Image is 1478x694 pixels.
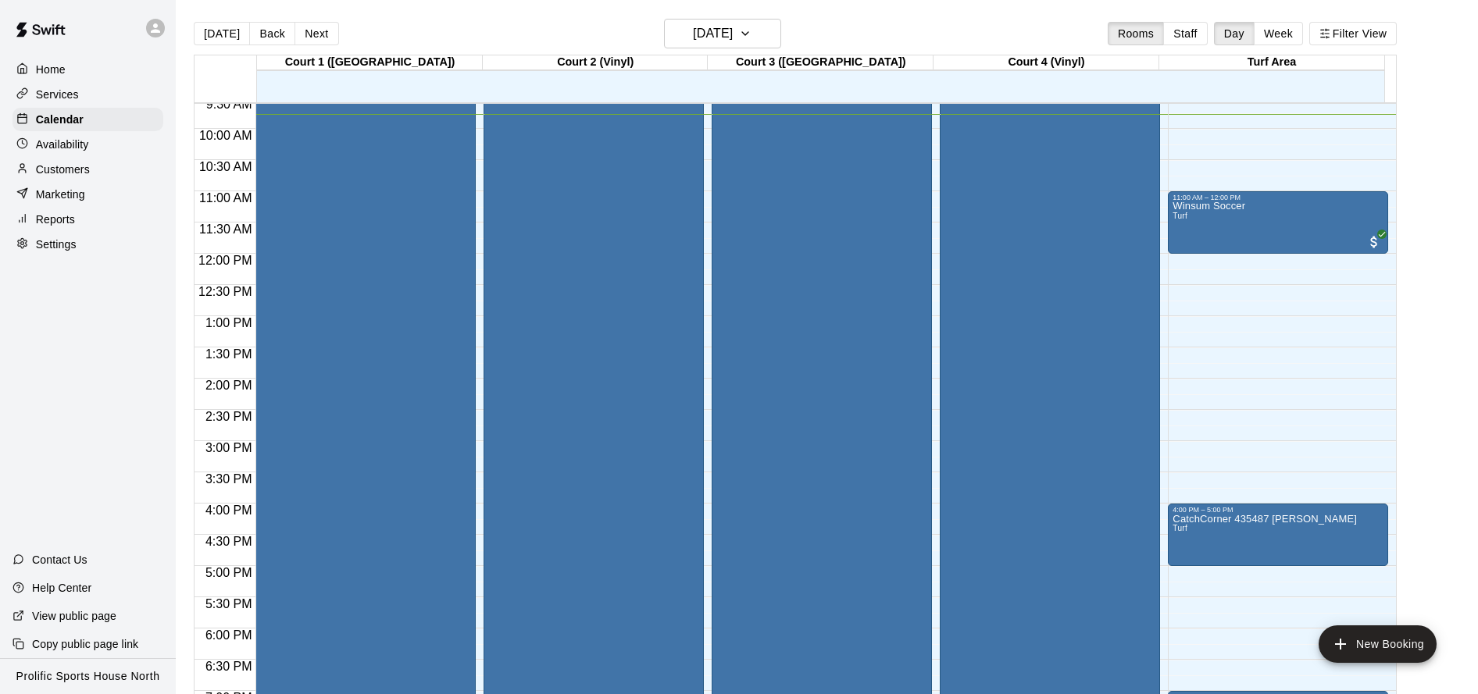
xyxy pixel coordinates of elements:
p: Marketing [36,187,85,202]
div: Turf Area [1159,55,1385,70]
span: 2:00 PM [202,379,256,392]
div: 11:00 AM – 12:00 PM: Winsum Soccer [1168,191,1388,254]
button: Week [1254,22,1303,45]
p: Settings [36,237,77,252]
a: Customers [12,158,163,181]
span: 11:30 AM [195,222,256,236]
span: 12:00 PM [195,254,255,267]
p: Prolific Sports House North [16,668,160,685]
span: 4:00 PM [202,504,256,517]
span: 11:00 AM [195,191,256,205]
span: 3:30 PM [202,472,256,486]
div: 4:00 PM – 5:00 PM: CatchCorner 435487 Samuel Agostini [1168,504,1388,566]
div: Court 3 ([GEOGRAPHIC_DATA]) [708,55,934,70]
p: Calendar [36,112,84,127]
button: [DATE] [664,19,781,48]
p: Services [36,87,79,102]
button: [DATE] [194,22,250,45]
button: Next [295,22,338,45]
div: Court 4 (Vinyl) [934,55,1159,70]
span: 10:00 AM [195,129,256,142]
span: 10:30 AM [195,160,256,173]
a: Marketing [12,183,163,206]
h6: [DATE] [693,23,733,44]
span: 3:00 PM [202,441,256,454]
p: Availability [36,137,89,152]
button: Staff [1163,22,1208,45]
a: Services [12,83,163,106]
span: 9:30 AM [202,98,256,111]
button: add [1319,625,1437,663]
a: Settings [12,233,163,256]
p: View public page [32,608,116,624]
a: Availability [12,133,163,156]
span: 1:00 PM [202,316,256,329]
span: Turf [1173,524,1187,532]
span: 5:00 PM [202,566,256,579]
button: Back [249,22,295,45]
span: 5:30 PM [202,597,256,610]
div: 11:00 AM – 12:00 PM [1173,194,1383,201]
p: Help Center [32,580,91,596]
span: Turf [1173,212,1187,220]
button: Filter View [1309,22,1397,45]
span: All customers have paid [1366,234,1382,250]
button: Rooms [1108,22,1164,45]
div: 4:00 PM – 5:00 PM [1173,506,1383,514]
span: 2:30 PM [202,410,256,423]
a: Reports [12,208,163,231]
div: Court 1 ([GEOGRAPHIC_DATA]) [257,55,483,70]
button: Day [1214,22,1255,45]
p: Copy public page link [32,636,138,652]
a: Calendar [12,108,163,131]
span: 1:30 PM [202,347,256,361]
span: 4:30 PM [202,535,256,548]
span: 6:30 PM [202,660,256,673]
span: 6:00 PM [202,628,256,642]
p: Home [36,62,66,77]
p: Customers [36,162,90,177]
p: Reports [36,212,75,227]
div: Court 2 (Vinyl) [483,55,709,70]
p: Contact Us [32,552,87,568]
a: Home [12,58,163,81]
span: 12:30 PM [195,285,255,298]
